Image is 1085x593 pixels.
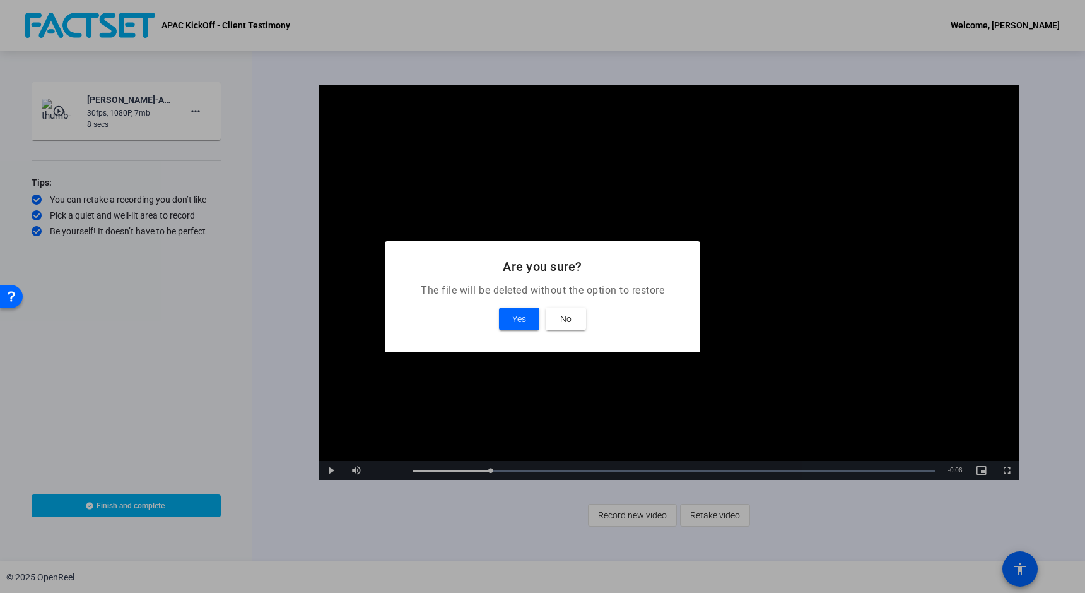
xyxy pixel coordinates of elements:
p: The file will be deleted without the option to restore [400,283,685,298]
span: Yes [512,311,526,326]
button: No [546,308,586,330]
button: Yes [499,308,539,330]
span: No [560,311,572,326]
h2: Are you sure? [400,256,685,277]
